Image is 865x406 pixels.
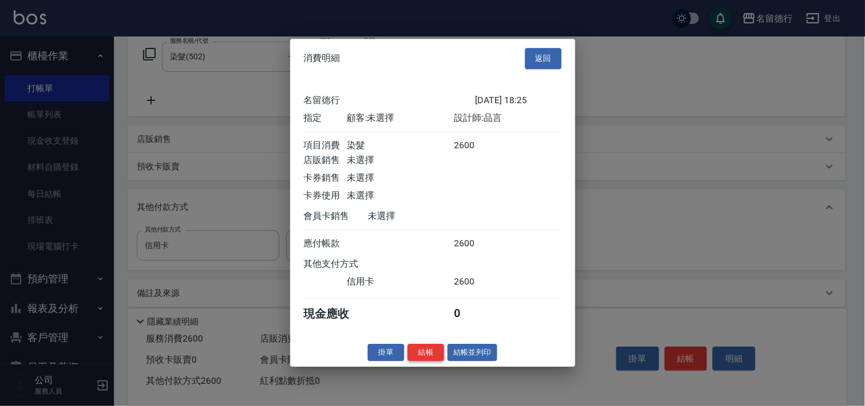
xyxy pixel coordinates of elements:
div: 現金應收 [304,306,368,322]
div: 2600 [454,140,497,152]
div: 其他支付方式 [304,258,390,270]
button: 結帳並列印 [448,344,497,362]
div: 店販銷售 [304,155,347,167]
div: 染髮 [347,140,454,152]
div: 信用卡 [347,276,454,288]
span: 消費明細 [304,53,340,64]
div: 會員卡銷售 [304,210,368,222]
div: 未選擇 [347,172,454,184]
div: 卡券銷售 [304,172,347,184]
button: 返回 [525,48,562,69]
div: 項目消費 [304,140,347,152]
div: 未選擇 [368,210,476,222]
div: 應付帳款 [304,238,347,250]
div: 0 [454,306,497,322]
div: 2600 [454,276,497,288]
div: 卡券使用 [304,190,347,202]
div: 未選擇 [347,190,454,202]
button: 掛單 [368,344,404,362]
div: 設計師: 品言 [454,112,561,124]
div: 名留德行 [304,95,476,107]
div: 指定 [304,112,347,124]
div: 未選擇 [347,155,454,167]
div: [DATE] 18:25 [476,95,562,107]
div: 顧客: 未選擇 [347,112,454,124]
div: 2600 [454,238,497,250]
button: 結帳 [408,344,444,362]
